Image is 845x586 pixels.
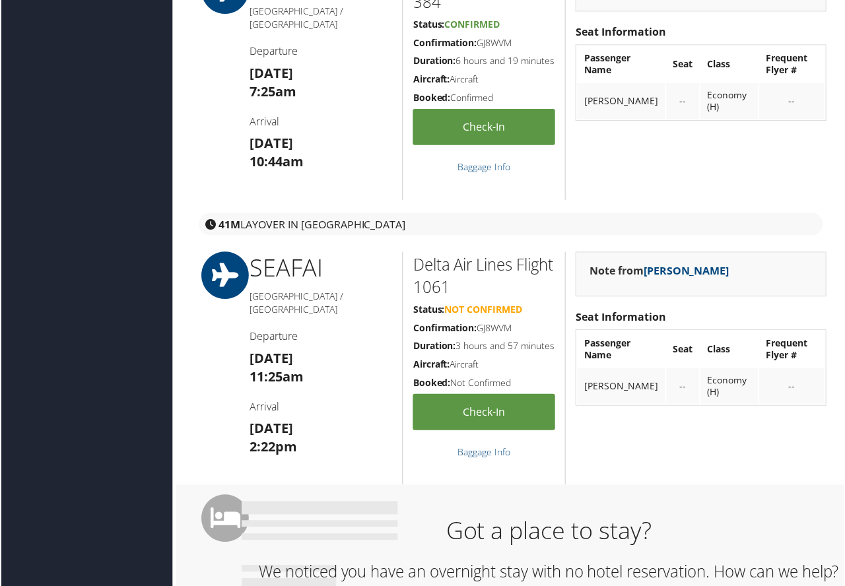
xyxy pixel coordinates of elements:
strong: Booked: [413,91,450,104]
h5: GJ8WVM [413,36,555,49]
strong: Aircraft: [413,73,450,85]
h4: Arrival [249,400,392,414]
strong: 11:25am [249,368,303,386]
h1: SEA FAI [249,252,392,285]
strong: Duration: [413,54,456,67]
strong: Duration: [413,340,456,352]
div: -- [766,95,819,107]
strong: Confirmation: [413,322,477,335]
a: Check-in [413,395,555,431]
strong: Seat Information [576,24,666,39]
strong: 10:44am [249,152,303,170]
strong: Seat Information [576,310,666,325]
h5: [GEOGRAPHIC_DATA] / [GEOGRAPHIC_DATA] [249,5,392,30]
h5: GJ8WVM [413,322,555,335]
span: Confirmed [444,18,500,30]
th: Frequent Flyer # [760,46,825,82]
th: Seat [667,332,700,368]
th: Frequent Flyer # [760,332,825,368]
td: Economy (H) [701,369,759,405]
a: [PERSON_NAME] [644,264,729,278]
div: -- [766,381,819,393]
h4: Departure [249,44,392,58]
strong: [DATE] [249,64,292,82]
strong: Status: [413,304,444,316]
strong: 2:22pm [249,438,296,456]
th: Class [701,46,759,82]
h4: Arrival [249,114,392,129]
strong: 41M [218,217,240,232]
strong: Status: [413,18,444,30]
strong: [DATE] [249,350,292,368]
span: Not Confirmed [444,304,522,316]
th: Passenger Name [578,46,665,82]
div: -- [673,381,693,393]
h2: Delta Air Lines Flight 1061 [413,254,555,298]
div: -- [673,95,693,107]
h5: Not Confirmed [413,377,555,390]
h5: 6 hours and 19 minutes [413,54,555,67]
th: Seat [667,46,700,82]
h5: Aircraft [413,73,555,86]
h5: 3 hours and 57 minutes [413,340,555,353]
th: Passenger Name [578,332,665,368]
a: Check-in [413,109,555,145]
h5: [GEOGRAPHIC_DATA] / [GEOGRAPHIC_DATA] [249,290,392,316]
td: Economy (H) [701,83,759,119]
td: [PERSON_NAME] [578,369,665,405]
strong: [DATE] [249,420,292,438]
strong: Aircraft: [413,358,450,371]
th: Class [701,332,759,368]
h4: Departure [249,329,392,344]
a: Baggage Info [457,446,510,459]
h5: Aircraft [413,358,555,372]
td: [PERSON_NAME] [578,83,665,119]
strong: 7:25am [249,82,296,100]
div: layover in [GEOGRAPHIC_DATA] [198,213,824,236]
a: Baggage Info [457,160,510,173]
strong: Note from [590,264,729,278]
h5: Confirmed [413,91,555,104]
strong: Booked: [413,377,450,389]
strong: Confirmation: [413,36,477,49]
strong: [DATE] [249,134,292,152]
